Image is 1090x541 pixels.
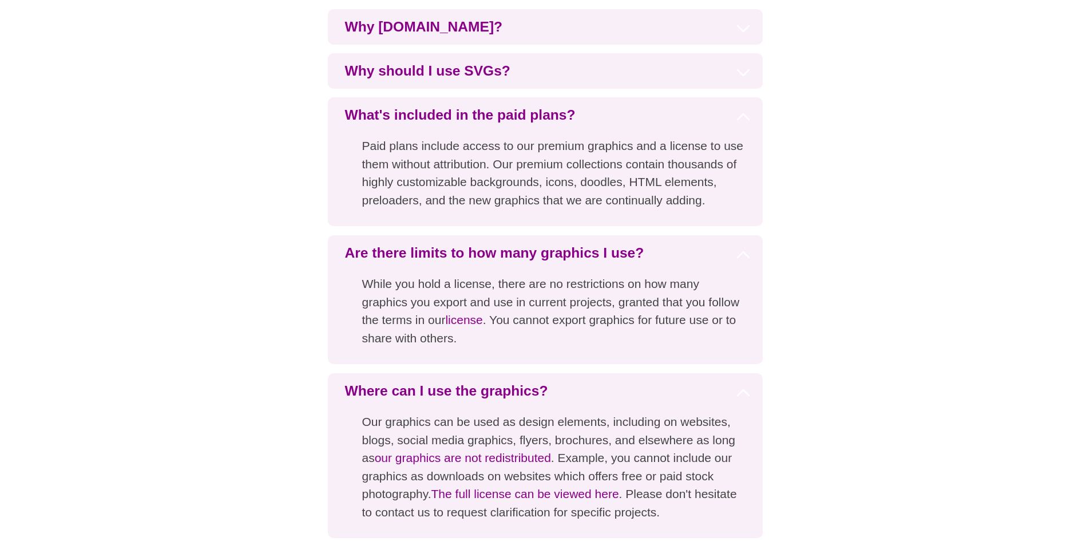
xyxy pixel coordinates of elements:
[445,313,482,326] a: license
[328,271,763,364] p: While you hold a license, there are no restrictions on how many graphics you export and use in cu...
[328,373,763,409] h3: Where can I use the graphics?
[328,409,763,538] p: Our graphics can be used as design elements, including on websites, blogs, social media graphics,...
[328,9,763,45] h3: Why [DOMAIN_NAME]?
[431,487,619,500] a: The full license can be viewed here
[328,235,763,271] h3: Are there limits to how many graphics I use?
[328,97,763,133] h3: What's included in the paid plans?
[328,53,763,89] h3: Why should I use SVGs?
[375,451,551,464] a: our graphics are not redistributed
[328,133,763,226] p: Paid plans include access to our premium graphics and a license to use them without attribution. ...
